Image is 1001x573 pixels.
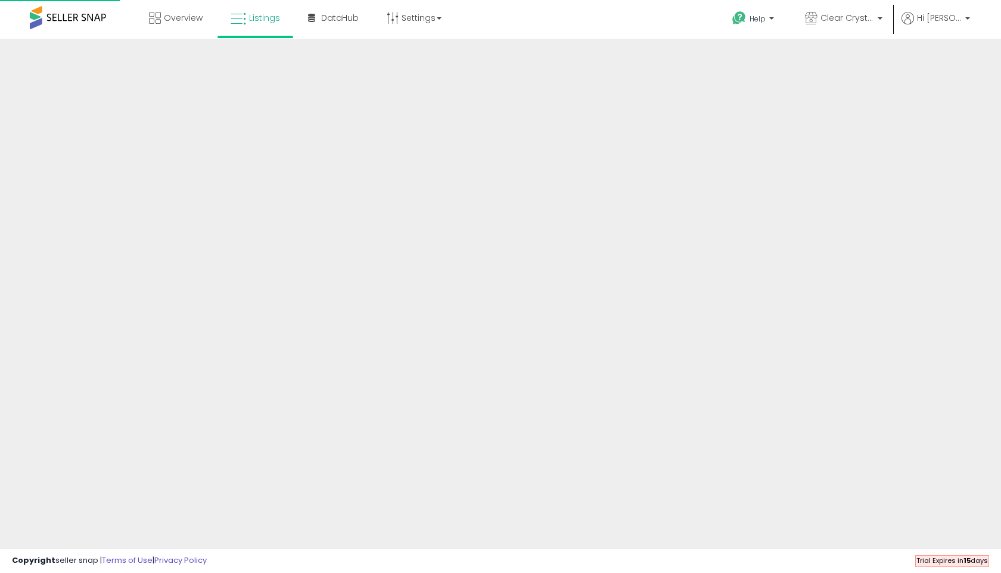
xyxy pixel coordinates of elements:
[321,12,359,24] span: DataHub
[901,12,970,39] a: Hi [PERSON_NAME]
[820,12,874,24] span: Clear Crystal Water
[723,2,786,39] a: Help
[164,12,203,24] span: Overview
[249,12,280,24] span: Listings
[917,12,962,24] span: Hi [PERSON_NAME]
[732,11,747,26] i: Get Help
[750,14,766,24] span: Help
